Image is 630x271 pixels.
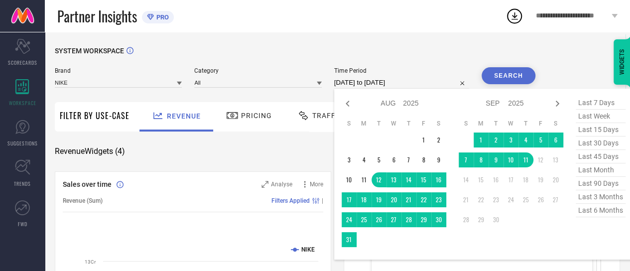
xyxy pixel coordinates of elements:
[372,152,386,167] td: Tue Aug 05 2025
[7,139,38,147] span: SUGGESTIONS
[310,181,323,188] span: More
[474,133,489,147] td: Mon Sep 01 2025
[416,120,431,128] th: Friday
[271,197,310,204] span: Filters Applied
[505,7,523,25] div: Open download list
[342,98,354,110] div: Previous month
[57,6,137,26] span: Partner Insights
[504,152,518,167] td: Wed Sep 10 2025
[504,192,518,207] td: Wed Sep 24 2025
[504,120,518,128] th: Wednesday
[342,232,357,247] td: Sun Aug 31 2025
[489,212,504,227] td: Tue Sep 30 2025
[401,172,416,187] td: Thu Aug 14 2025
[342,120,357,128] th: Sunday
[63,180,112,188] span: Sales over time
[548,120,563,128] th: Saturday
[357,192,372,207] td: Mon Aug 18 2025
[489,133,504,147] td: Tue Sep 02 2025
[271,181,292,188] span: Analyse
[576,177,626,190] span: last 90 days
[548,133,563,147] td: Sat Sep 06 2025
[55,67,182,74] span: Brand
[416,212,431,227] td: Fri Aug 29 2025
[576,136,626,150] span: last 30 days
[489,192,504,207] td: Tue Sep 23 2025
[416,152,431,167] td: Fri Aug 08 2025
[548,152,563,167] td: Sat Sep 13 2025
[55,146,125,156] span: Revenue Widgets ( 4 )
[342,152,357,167] td: Sun Aug 03 2025
[489,120,504,128] th: Tuesday
[431,133,446,147] td: Sat Aug 02 2025
[386,172,401,187] td: Wed Aug 13 2025
[431,120,446,128] th: Saturday
[416,192,431,207] td: Fri Aug 22 2025
[518,133,533,147] td: Thu Sep 04 2025
[431,192,446,207] td: Sat Aug 23 2025
[459,152,474,167] td: Sun Sep 07 2025
[55,47,124,55] span: SYSTEM WORKSPACE
[342,212,357,227] td: Sun Aug 24 2025
[18,220,27,228] span: FWD
[431,152,446,167] td: Sat Aug 09 2025
[576,96,626,110] span: last 7 days
[518,120,533,128] th: Thursday
[489,172,504,187] td: Tue Sep 16 2025
[342,172,357,187] td: Sun Aug 10 2025
[63,197,103,204] span: Revenue (Sum)
[372,120,386,128] th: Tuesday
[241,112,272,120] span: Pricing
[386,192,401,207] td: Wed Aug 20 2025
[518,192,533,207] td: Thu Sep 25 2025
[401,120,416,128] th: Thursday
[482,67,535,84] button: Search
[334,77,469,89] input: Select time period
[261,181,268,188] svg: Zoom
[533,152,548,167] td: Fri Sep 12 2025
[474,152,489,167] td: Mon Sep 08 2025
[357,120,372,128] th: Monday
[386,152,401,167] td: Wed Aug 06 2025
[459,172,474,187] td: Sun Sep 14 2025
[9,99,36,107] span: WORKSPACE
[474,172,489,187] td: Mon Sep 15 2025
[386,120,401,128] th: Wednesday
[372,212,386,227] td: Tue Aug 26 2025
[416,133,431,147] td: Fri Aug 01 2025
[167,112,201,120] span: Revenue
[576,150,626,163] span: last 45 days
[551,98,563,110] div: Next month
[322,197,323,204] span: |
[401,192,416,207] td: Thu Aug 21 2025
[372,172,386,187] td: Tue Aug 12 2025
[357,152,372,167] td: Mon Aug 04 2025
[334,67,469,74] span: Time Period
[533,192,548,207] td: Fri Sep 26 2025
[416,172,431,187] td: Fri Aug 15 2025
[474,212,489,227] td: Mon Sep 29 2025
[372,192,386,207] td: Tue Aug 19 2025
[301,246,315,253] text: NIKE
[576,190,626,204] span: last 3 months
[357,212,372,227] td: Mon Aug 25 2025
[576,163,626,177] span: last month
[401,152,416,167] td: Thu Aug 07 2025
[386,212,401,227] td: Wed Aug 27 2025
[194,67,321,74] span: Category
[474,120,489,128] th: Monday
[576,204,626,217] span: last 6 months
[431,172,446,187] td: Sat Aug 16 2025
[154,13,169,21] span: PRO
[8,59,37,66] span: SCORECARDS
[518,172,533,187] td: Thu Sep 18 2025
[60,110,129,122] span: Filter By Use-Case
[459,212,474,227] td: Sun Sep 28 2025
[459,192,474,207] td: Sun Sep 21 2025
[401,212,416,227] td: Thu Aug 28 2025
[518,152,533,167] td: Thu Sep 11 2025
[504,133,518,147] td: Wed Sep 03 2025
[312,112,343,120] span: Traffic
[459,120,474,128] th: Sunday
[504,172,518,187] td: Wed Sep 17 2025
